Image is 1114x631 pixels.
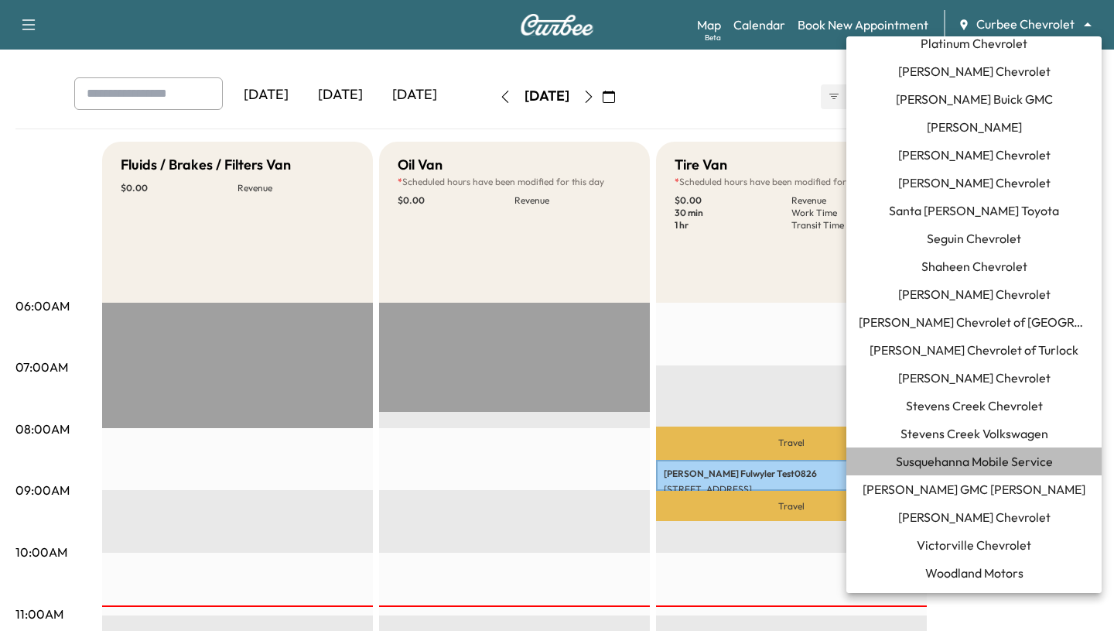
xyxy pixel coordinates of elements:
span: [PERSON_NAME] Chevrolet of [GEOGRAPHIC_DATA] [859,313,1089,331]
span: [PERSON_NAME] Chevrolet [898,508,1051,526]
span: [PERSON_NAME] Chevrolet [898,62,1051,81]
span: [PERSON_NAME] Chevrolet [898,173,1051,192]
span: [PERSON_NAME] [927,118,1022,136]
span: Victorville Chevrolet [917,536,1031,554]
span: Stevens Creek Volkswagen [900,424,1048,443]
span: [PERSON_NAME] GMC [PERSON_NAME] [863,480,1085,499]
span: Stevens Creek Chevrolet [906,396,1043,415]
span: Susquehanna Mobile Service [896,452,1053,471]
span: [PERSON_NAME] Chevrolet of Turlock [870,341,1078,359]
span: Santa [PERSON_NAME] Toyota [889,201,1059,220]
span: Shaheen Chevrolet [921,257,1027,276]
span: [PERSON_NAME] Chevrolet [898,285,1051,303]
span: [PERSON_NAME] Chevrolet [898,146,1051,164]
span: Platinum Chevrolet [921,34,1027,53]
span: Woodland Motors [925,564,1023,582]
span: [PERSON_NAME] Chevrolet [898,369,1051,387]
span: Seguin Chevrolet [927,229,1021,248]
span: [PERSON_NAME] Buick GMC [896,90,1053,108]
